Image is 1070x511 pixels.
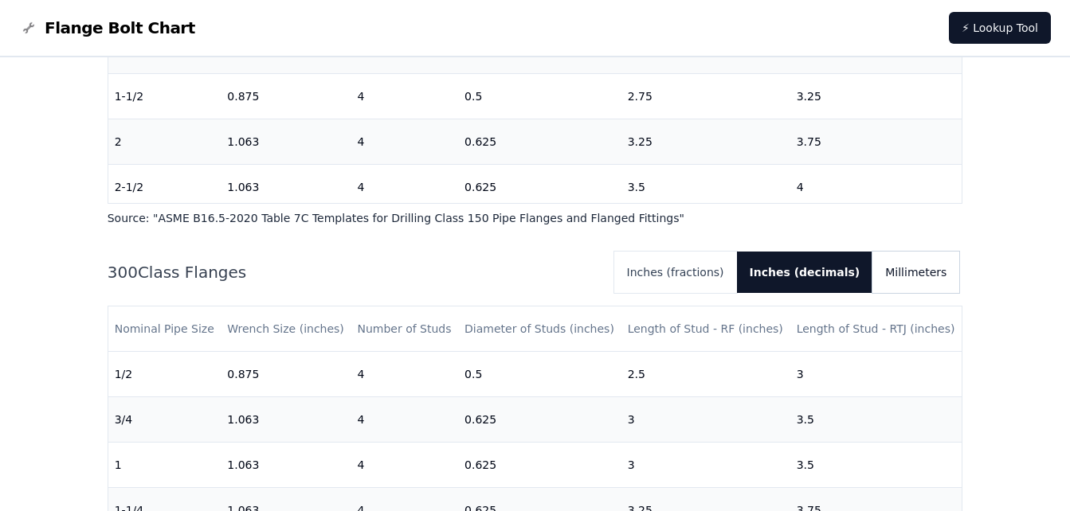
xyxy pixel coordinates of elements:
[108,443,221,488] td: 1
[351,443,458,488] td: 4
[221,352,351,397] td: 0.875
[621,306,790,352] th: Length of Stud - RF (inches)
[458,306,621,352] th: Diameter of Studs (inches)
[108,210,963,226] p: Source: " ASME B16.5-2020 Table 7C Templates for Drilling Class 150 Pipe Flanges and Flanged Fitt...
[458,74,621,119] td: 0.5
[351,397,458,443] td: 4
[221,306,351,352] th: Wrench Size (inches)
[790,352,962,397] td: 3
[108,261,602,283] h2: 300 Class Flanges
[221,397,351,443] td: 1.063
[458,352,621,397] td: 0.5
[790,165,962,210] td: 4
[221,119,351,165] td: 1.063
[790,397,962,443] td: 3.5
[621,443,790,488] td: 3
[621,165,790,210] td: 3.5
[621,397,790,443] td: 3
[108,306,221,352] th: Nominal Pipe Size
[19,18,38,37] img: Flange Bolt Chart Logo
[108,119,221,165] td: 2
[621,352,790,397] td: 2.5
[351,352,458,397] td: 4
[108,352,221,397] td: 1/2
[458,443,621,488] td: 0.625
[19,17,195,39] a: Flange Bolt Chart LogoFlange Bolt Chart
[351,165,458,210] td: 4
[872,252,959,293] button: Millimeters
[108,165,221,210] td: 2-1/2
[108,397,221,443] td: 3/4
[108,74,221,119] td: 1-1/2
[621,119,790,165] td: 3.25
[221,165,351,210] td: 1.063
[221,74,351,119] td: 0.875
[221,443,351,488] td: 1.063
[351,119,458,165] td: 4
[790,306,962,352] th: Length of Stud - RTJ (inches)
[621,74,790,119] td: 2.75
[737,252,873,293] button: Inches (decimals)
[790,443,962,488] td: 3.5
[45,17,195,39] span: Flange Bolt Chart
[790,74,962,119] td: 3.25
[458,397,621,443] td: 0.625
[614,252,737,293] button: Inches (fractions)
[790,119,962,165] td: 3.75
[351,74,458,119] td: 4
[351,306,458,352] th: Number of Studs
[949,12,1051,44] a: ⚡ Lookup Tool
[458,119,621,165] td: 0.625
[458,165,621,210] td: 0.625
